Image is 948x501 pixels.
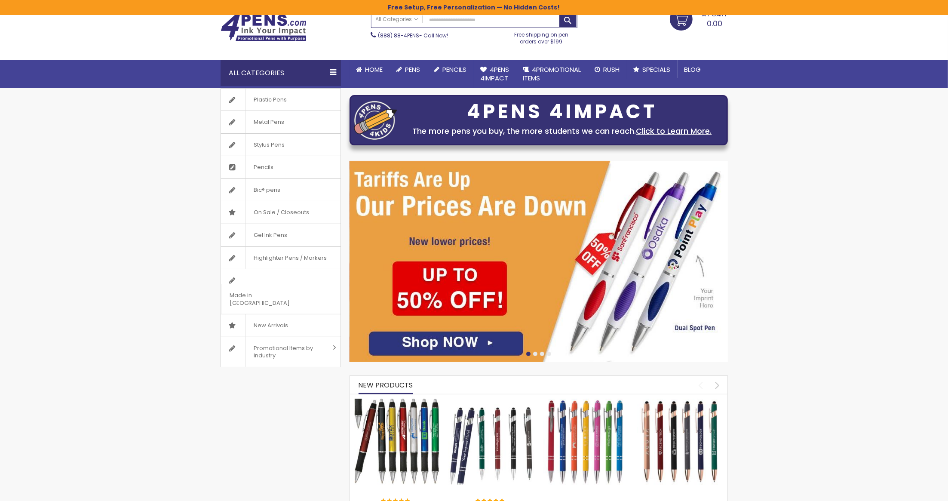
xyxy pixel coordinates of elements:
a: Home [350,60,390,79]
span: Gel Ink Pens [245,224,296,246]
a: New Arrivals [221,314,341,337]
a: Custom Soft Touch Metal Pen - Stylus Top [448,398,534,406]
a: The Barton Custom Pens Special Offer [354,398,440,406]
span: Home [365,65,383,74]
span: 4Pens 4impact [481,65,509,83]
img: /cheap-promotional-products.html [350,161,728,362]
a: Made in [GEOGRAPHIC_DATA] [221,269,341,314]
a: Blog [678,60,708,79]
img: four_pen_logo.png [354,101,397,140]
a: Metal Pens [221,111,341,133]
a: Highlighter Pens / Markers [221,247,341,269]
a: 0.00 0 [670,8,728,29]
a: Pencils [221,156,341,178]
img: Custom Soft Touch Metal Pen - Stylus Top [448,399,534,485]
span: On Sale / Closeouts [245,201,318,224]
img: 4Pens Custom Pens and Promotional Products [221,14,307,42]
div: All Categories [221,60,341,86]
div: Free shipping on pen orders over $199 [505,28,577,45]
span: Plastic Pens [245,89,296,111]
span: Pencils [443,65,467,74]
span: Rush [604,65,620,74]
span: Highlighter Pens / Markers [245,247,336,269]
img: Ellipse Softy Rose Gold Classic with Stylus Pen - Silver Laser [637,399,723,485]
span: All Categories [376,16,419,23]
a: Pencils [427,60,474,79]
div: 4PENS 4IMPACT [402,103,723,121]
span: 4PROMOTIONAL ITEMS [523,65,581,83]
a: Specials [627,60,678,79]
a: Ellipse Softy Brights with Stylus Pen - Laser [543,398,629,406]
span: Blog [684,65,701,74]
a: Pens [390,60,427,79]
a: 4PROMOTIONALITEMS [516,60,588,88]
span: New Products [359,380,413,390]
span: Made in [GEOGRAPHIC_DATA] [221,284,319,314]
img: The Barton Custom Pens Special Offer [354,399,440,485]
div: prev [693,378,709,393]
a: Bic® pens [221,179,341,201]
span: - Call Now! [378,32,448,39]
a: On Sale / Closeouts [221,201,341,224]
span: Promotional Items by Industry [245,337,330,367]
a: Click to Learn More. [636,126,712,136]
span: Stylus Pens [245,134,294,156]
div: next [710,378,725,393]
a: Promotional Items by Industry [221,337,341,367]
span: Pens [405,65,420,74]
a: Stylus Pens [221,134,341,156]
a: (888) 88-4PENS [378,32,420,39]
span: Specials [643,65,671,74]
a: 4Pens4impact [474,60,516,88]
span: Pencils [245,156,282,178]
a: All Categories [371,12,423,27]
a: Plastic Pens [221,89,341,111]
span: Metal Pens [245,111,293,133]
span: Bic® pens [245,179,289,201]
a: Gel Ink Pens [221,224,341,246]
a: Ellipse Softy Rose Gold Classic with Stylus Pen - Silver Laser [637,398,723,406]
a: Rush [588,60,627,79]
span: New Arrivals [245,314,297,337]
div: The more pens you buy, the more students we can reach. [402,125,723,137]
span: 0.00 [707,18,723,29]
img: Ellipse Softy Brights with Stylus Pen - Laser [543,399,629,485]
